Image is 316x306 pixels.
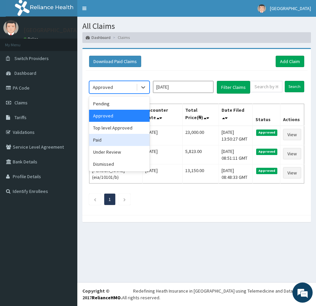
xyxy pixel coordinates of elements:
div: Dismissed [89,158,150,170]
a: View [283,167,301,178]
button: Filter Claims [217,81,250,94]
footer: All rights reserved. [77,282,316,306]
td: [DATE] [142,164,182,183]
a: Next page [123,196,126,202]
img: d_794563401_company_1708531726252_794563401 [12,34,27,50]
th: Actions [280,104,304,126]
span: Switch Providers [14,55,49,61]
div: Top level Approved [89,122,150,134]
input: Search by HMO ID [250,81,282,92]
td: [DATE] 13:50:27 GMT [219,126,252,145]
a: View [283,148,301,159]
td: [DATE] [142,126,182,145]
li: Claims [111,35,130,40]
td: 5,823.00 [183,145,219,164]
div: Under Review [89,146,150,158]
span: Dashboard [14,70,36,76]
a: Page 1 is your current page [109,196,111,202]
div: Minimize live chat window [110,3,126,19]
span: Tariffs [14,114,27,120]
div: Pending [89,98,150,110]
div: Redefining Heath Insurance in [GEOGRAPHIC_DATA] using Telemedicine and Data Science! [133,288,311,294]
div: Paid [89,134,150,146]
span: [GEOGRAPHIC_DATA] [270,5,311,11]
td: [DATE] 08:48:33 GMT [219,164,252,183]
th: Total Price(₦) [183,104,219,126]
h1: All Claims [82,22,311,31]
td: [DATE] [142,145,182,164]
span: Approved [256,130,277,136]
th: Status [253,104,280,126]
td: [DATE] 08:51:11 GMT [219,145,252,164]
td: 23,000.00 [183,126,219,145]
a: RelianceHMO [92,295,121,301]
span: Approved [256,168,277,174]
span: Claims [14,100,28,106]
textarea: Type your message and hit 'Enter' [3,183,128,207]
a: Dashboard [86,35,111,40]
input: Select Month and Year [153,81,213,93]
div: Chat with us now [35,38,113,46]
span: We're online! [39,85,93,152]
span: Approved [256,149,277,155]
img: User Image [3,20,18,35]
a: Add Claim [276,56,304,67]
button: Download Paid Claims [89,56,141,67]
p: [GEOGRAPHIC_DATA] [24,27,79,33]
th: Date Filed [219,104,252,126]
a: View [283,129,301,140]
th: Encounter Date [142,104,182,126]
img: User Image [258,4,266,13]
input: Search [285,81,304,92]
div: Approved [93,84,113,91]
div: Approved [89,110,150,122]
a: Previous page [93,196,96,202]
td: [PERSON_NAME] (eia/10101/b) [89,164,143,183]
strong: Copyright © 2017 . [82,288,122,301]
a: Online [24,37,40,41]
td: 13,150.00 [183,164,219,183]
